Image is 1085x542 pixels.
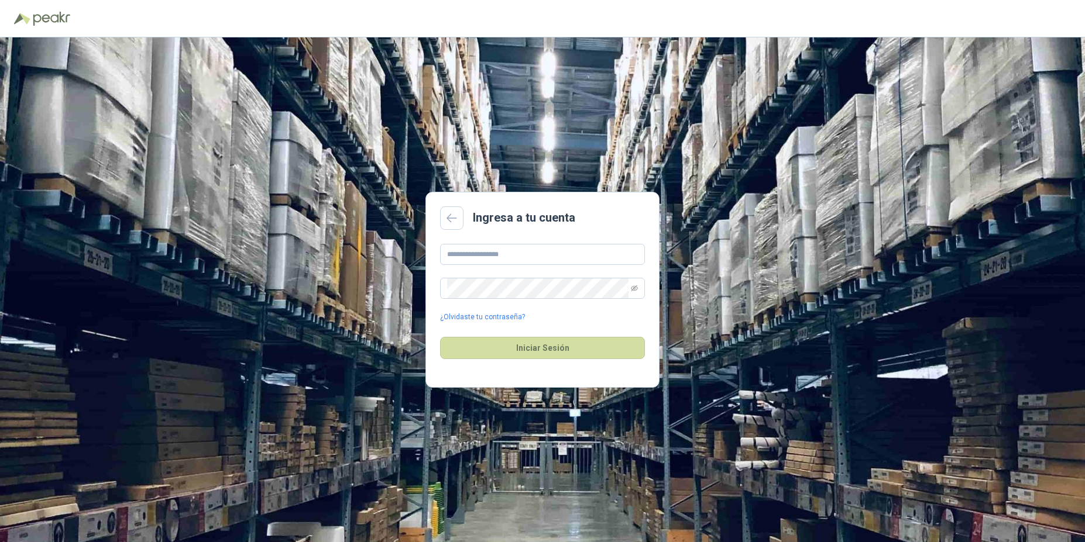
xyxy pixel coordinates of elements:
a: ¿Olvidaste tu contraseña? [440,312,525,323]
h2: Ingresa a tu cuenta [473,209,575,227]
span: eye-invisible [631,285,638,292]
img: Peakr [33,12,70,26]
img: Logo [14,13,30,25]
button: Iniciar Sesión [440,337,645,359]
